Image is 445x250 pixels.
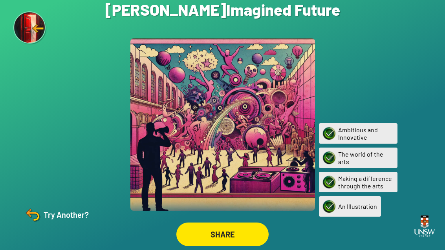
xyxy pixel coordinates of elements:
[319,196,381,217] div: An Illustration
[319,123,397,144] div: Ambitious and Innovative
[23,205,42,224] img: Try Another?
[23,205,89,224] div: Try Another?
[411,211,438,241] img: UNSW
[320,173,338,191] img: Making a difference through the arts
[320,124,338,142] img: Ambitious and Innovative
[13,11,47,45] img: Exit
[320,197,338,215] img: An Illustration
[319,148,397,168] div: The world of the arts
[320,149,338,167] img: The world of the arts
[176,223,269,246] div: SHARE
[319,172,397,192] div: Making a difference through the arts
